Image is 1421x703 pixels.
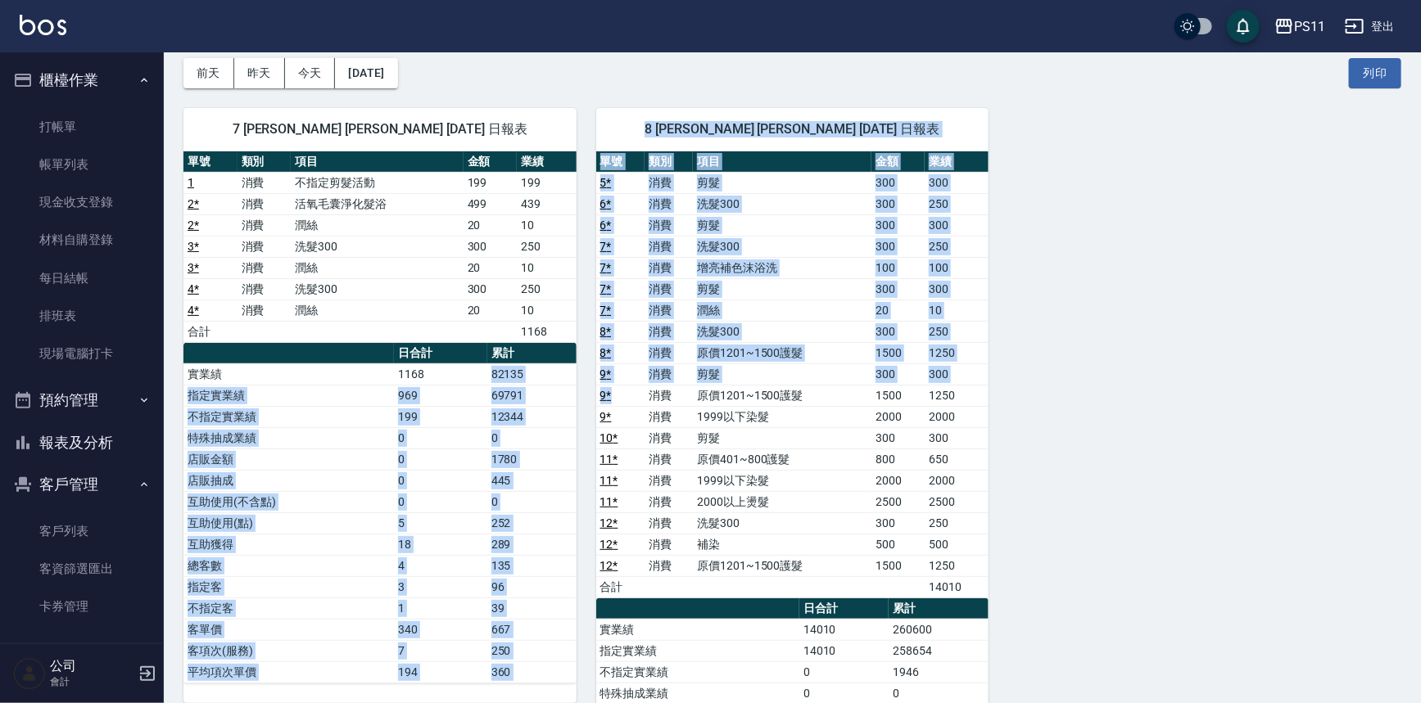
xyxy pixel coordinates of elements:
td: 洗髮300 [291,236,463,257]
th: 金額 [464,151,518,173]
h5: 公司 [50,658,134,674]
td: 20 [464,257,518,278]
td: 20 [464,214,518,236]
td: 300 [925,363,989,385]
button: 預約管理 [7,379,157,421]
td: 10 [517,300,576,321]
td: 7 [394,640,486,661]
th: 日合計 [394,343,486,364]
th: 金額 [871,151,925,173]
td: 69791 [487,385,577,406]
td: 18 [394,534,486,555]
td: 消費 [645,491,693,512]
td: 剪髮 [693,214,871,236]
td: 消費 [238,236,292,257]
td: 10 [517,214,576,236]
td: 300 [871,278,925,300]
td: 實業績 [183,363,394,385]
td: 消費 [645,278,693,300]
td: 300 [871,363,925,385]
td: 1999以下染髮 [693,406,871,427]
img: Person [13,657,46,690]
button: 昨天 [234,58,285,88]
td: 潤絲 [693,300,871,321]
td: 消費 [645,236,693,257]
td: 消費 [645,385,693,406]
td: 原價1201~1500護髮 [693,385,871,406]
td: 82135 [487,363,577,385]
td: 1168 [394,363,486,385]
td: 潤絲 [291,257,463,278]
span: 7 [PERSON_NAME] [PERSON_NAME] [DATE] 日報表 [203,121,557,137]
td: 剪髮 [693,172,871,193]
th: 項目 [291,151,463,173]
td: 消費 [645,214,693,236]
a: 材料自購登錄 [7,221,157,259]
td: 1250 [925,385,989,406]
td: 300 [871,172,925,193]
td: 消費 [645,342,693,363]
td: 剪髮 [693,427,871,448]
a: 1 [188,176,194,189]
p: 會計 [50,674,134,689]
td: 252 [487,512,577,534]
td: 2500 [871,491,925,512]
td: 消費 [645,363,693,385]
td: 3 [394,576,486,597]
td: 250 [925,193,989,214]
td: 14010 [799,619,889,640]
th: 業績 [925,151,989,173]
td: 消費 [645,193,693,214]
td: 1946 [889,661,989,683]
button: [DATE] [335,58,397,88]
td: 199 [464,172,518,193]
td: 消費 [645,555,693,576]
td: 300 [464,236,518,257]
td: 洗髮300 [693,321,871,342]
td: 消費 [645,172,693,193]
td: 1500 [871,385,925,406]
th: 累計 [487,343,577,364]
td: 2000 [871,470,925,491]
td: 1 [394,597,486,619]
th: 類別 [238,151,292,173]
button: 列印 [1349,58,1401,88]
td: 250 [487,640,577,661]
td: 800 [871,448,925,470]
td: 剪髮 [693,278,871,300]
td: 14010 [799,640,889,661]
td: 1999以下染髮 [693,470,871,491]
td: 不指定客 [183,597,394,619]
td: 2000 [925,406,989,427]
button: save [1227,10,1260,43]
td: 300 [871,321,925,342]
td: 實業績 [596,619,799,640]
a: 打帳單 [7,108,157,146]
button: 登出 [1338,11,1401,42]
td: 互助使用(不含點) [183,491,394,512]
button: 報表及分析 [7,421,157,464]
th: 單號 [183,151,238,173]
td: 10 [925,300,989,321]
td: 300 [925,427,989,448]
a: 每日結帳 [7,259,157,297]
td: 剪髮 [693,363,871,385]
td: 消費 [645,427,693,448]
td: 194 [394,661,486,683]
td: 1250 [925,555,989,576]
td: 300 [925,278,989,300]
td: 0 [487,491,577,512]
td: 5 [394,512,486,534]
td: 20 [871,300,925,321]
td: 39 [487,597,577,619]
td: 活氧毛囊淨化髮浴 [291,193,463,214]
td: 消費 [645,448,693,470]
th: 項目 [693,151,871,173]
td: 0 [394,427,486,448]
td: 500 [925,534,989,555]
td: 260600 [889,619,989,640]
a: 卡券管理 [7,588,157,625]
td: 650 [925,448,989,470]
td: 300 [925,214,989,236]
th: 累計 [889,598,989,620]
